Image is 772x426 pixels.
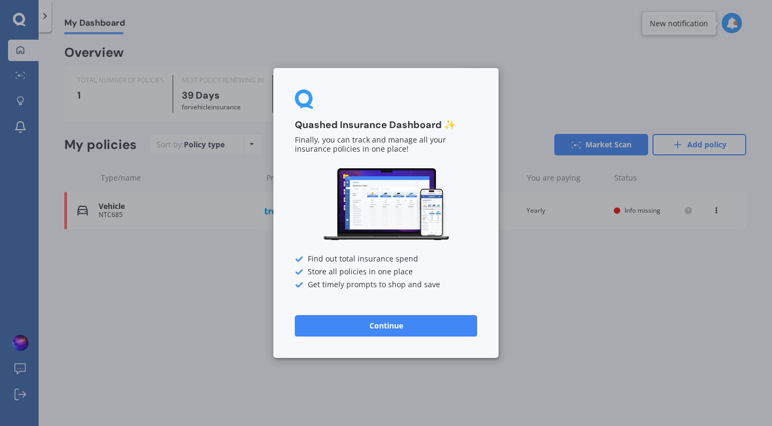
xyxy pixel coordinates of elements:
[322,167,450,242] img: Dashboard
[295,119,477,131] h3: Quashed Insurance Dashboard ✨
[295,136,477,154] p: Finally, you can track and manage all your insurance policies in one place!
[295,315,477,337] button: Continue
[295,281,477,289] div: Get timely prompts to shop and save
[295,255,477,264] div: Find out total insurance spend
[295,268,477,276] div: Store all policies in one place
